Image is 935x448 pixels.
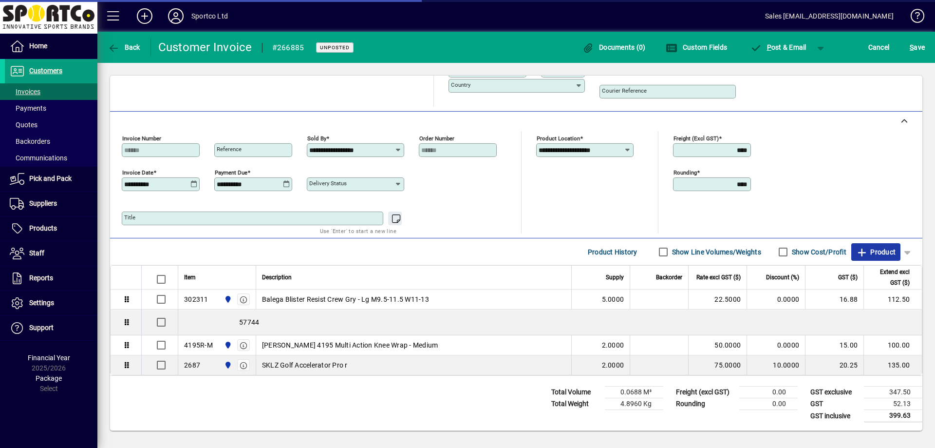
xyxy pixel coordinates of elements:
div: 2687 [184,360,200,370]
mat-label: Reference [217,146,242,153]
button: Profile [160,7,191,25]
mat-label: Order number [419,135,454,142]
span: Cancel [868,39,890,55]
span: Documents (0) [582,43,646,51]
mat-label: Courier Reference [602,87,647,94]
mat-label: Invoice date [122,169,153,176]
td: 0.0000 [747,335,805,355]
span: Staff [29,249,44,257]
a: Suppliers [5,192,97,216]
span: Backorder [656,272,682,283]
span: Support [29,324,54,331]
td: Freight (excl GST) [671,387,739,398]
td: Total Weight [546,398,605,410]
mat-label: Payment due [215,169,247,176]
span: Reports [29,274,53,282]
div: 50.0000 [694,340,741,350]
td: 135.00 [863,355,922,375]
span: ave [910,39,925,55]
td: 52.13 [864,398,922,410]
a: Communications [5,150,97,166]
td: 0.0688 M³ [605,387,663,398]
span: S [910,43,914,51]
button: Post & Email [745,39,811,56]
mat-label: Rounding [673,169,697,176]
span: Item [184,272,196,283]
span: Unposted [320,44,350,51]
td: 15.00 [805,335,863,355]
mat-hint: Use 'Enter' to start a new line [320,225,396,236]
span: Package [36,374,62,382]
span: 2.0000 [602,340,624,350]
span: Sportco Ltd Warehouse [222,360,233,370]
label: Show Line Volumes/Weights [670,247,761,257]
mat-label: Freight (excl GST) [673,135,719,142]
span: Invoices [10,88,40,96]
a: Payments [5,100,97,117]
span: Products [29,224,57,232]
span: Financial Year [28,354,70,362]
span: Quotes [10,121,37,129]
div: Customer Invoice [158,39,252,55]
td: 4.8960 Kg [605,398,663,410]
span: Description [262,272,292,283]
td: Total Volume [546,387,605,398]
a: Backorders [5,133,97,150]
div: 75.0000 [694,360,741,370]
td: GST inclusive [805,410,864,422]
span: Sportco Ltd Warehouse [222,294,233,305]
a: Staff [5,241,97,266]
div: 57744 [178,310,922,335]
td: 0.00 [739,387,798,398]
mat-label: Delivery status [309,180,347,187]
div: Sportco Ltd [191,8,228,24]
span: Sportco Ltd Warehouse [222,340,233,351]
span: Communications [10,154,67,162]
span: SKLZ Golf Accelerator Pro r [262,360,348,370]
a: Knowledge Base [903,2,923,34]
span: Rate excl GST ($) [696,272,741,283]
button: Product [851,243,900,261]
div: 302311 [184,294,208,304]
span: Pick and Pack [29,175,72,182]
label: Show Cost/Profit [790,247,846,257]
span: 2.0000 [602,360,624,370]
span: Balega Blister Resist Crew Gry - Lg M9.5-11.5 W11-13 [262,294,429,304]
span: Product [856,244,896,260]
span: P [767,43,771,51]
mat-label: Country [451,81,470,88]
span: [PERSON_NAME] 4195 Multi Action Knee Wrap - Medium [262,340,438,350]
a: Support [5,316,97,340]
a: Reports [5,266,97,291]
span: GST ($) [838,272,858,283]
td: 112.50 [863,290,922,310]
button: Custom Fields [663,39,729,56]
span: Suppliers [29,199,57,207]
a: Quotes [5,117,97,133]
a: Invoices [5,83,97,100]
span: Product History [588,244,637,260]
td: GST [805,398,864,410]
span: 5.0000 [602,294,624,304]
div: 4195R-M [184,340,213,350]
td: 16.88 [805,290,863,310]
mat-label: Invoice number [122,135,161,142]
div: Sales [EMAIL_ADDRESS][DOMAIN_NAME] [765,8,894,24]
td: 0.00 [739,398,798,410]
td: 347.50 [864,387,922,398]
span: Supply [606,272,624,283]
span: ost & Email [750,43,806,51]
button: Documents (0) [580,39,648,56]
td: Rounding [671,398,739,410]
a: Home [5,34,97,58]
mat-label: Product location [537,135,580,142]
mat-label: Title [124,214,135,221]
span: Custom Fields [666,43,727,51]
span: Discount (%) [766,272,799,283]
span: Extend excl GST ($) [870,267,910,288]
span: Customers [29,67,62,75]
div: #266885 [272,40,304,56]
td: GST exclusive [805,387,864,398]
div: 22.5000 [694,294,741,304]
td: 100.00 [863,335,922,355]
